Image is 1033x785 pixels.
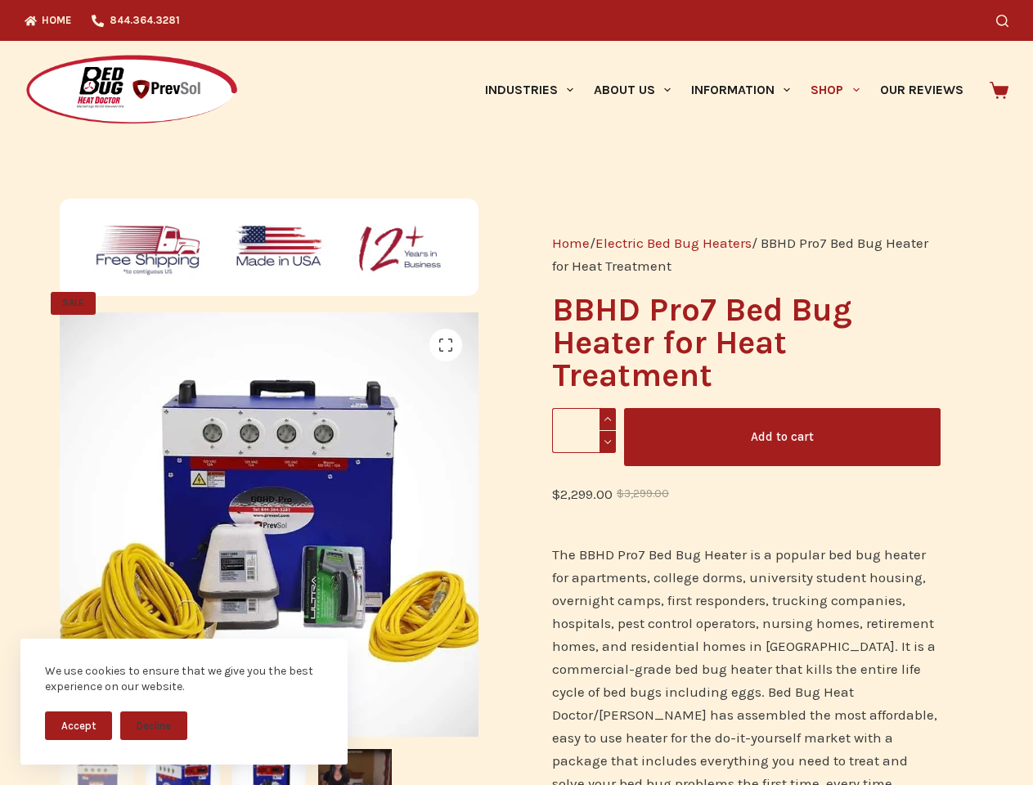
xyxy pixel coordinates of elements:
[45,663,323,695] div: We use cookies to ensure that we give you the best experience on our website.
[552,294,941,392] h1: BBHD Pro7 Bed Bug Heater for Heat Treatment
[595,235,752,251] a: Electric Bed Bug Heaters
[869,41,973,139] a: Our Reviews
[429,329,462,361] a: View full-screen image gallery
[51,292,96,315] span: SALE
[474,41,583,139] a: Industries
[45,711,112,740] button: Accept
[552,486,560,502] span: $
[13,7,62,56] button: Open LiveChat chat widget
[474,41,973,139] nav: Primary
[583,41,680,139] a: About Us
[617,487,669,500] bdi: 3,299.00
[552,486,613,502] bdi: 2,299.00
[552,235,590,251] a: Home
[624,408,941,466] button: Add to cart
[120,711,187,740] button: Decline
[681,41,801,139] a: Information
[996,15,1008,27] button: Search
[617,487,624,500] span: $
[552,231,941,277] nav: Breadcrumb
[552,408,616,453] input: Product quantity
[801,41,869,139] a: Shop
[25,54,239,127] img: Prevsol/Bed Bug Heat Doctor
